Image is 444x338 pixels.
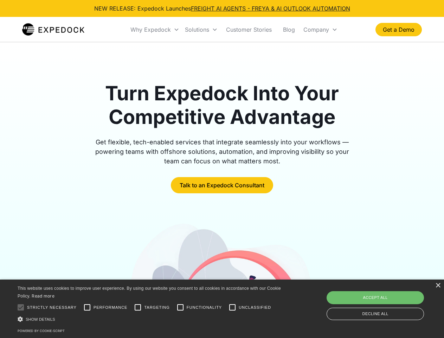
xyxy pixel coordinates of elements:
[18,329,65,333] a: Powered by cookie-script
[128,18,182,42] div: Why Expedock
[301,18,340,42] div: Company
[144,305,169,311] span: Targeting
[18,315,283,323] div: Show details
[18,286,281,299] span: This website uses cookies to improve user experience. By using our website you consent to all coo...
[22,23,84,37] img: Expedock Logo
[277,18,301,42] a: Blog
[171,177,273,193] a: Talk to an Expedock Consultant
[303,26,329,33] div: Company
[327,262,444,338] iframe: Chat Widget
[87,137,357,166] div: Get flexible, tech-enabled services that integrate seamlessly into your workflows — powering team...
[191,5,350,12] a: FREIGHT AI AGENTS - FREYA & AI OUTLOOK AUTOMATION
[375,23,422,36] a: Get a Demo
[87,82,357,129] h1: Turn Expedock Into Your Competitive Advantage
[22,23,84,37] a: home
[239,305,271,311] span: Unclassified
[220,18,277,42] a: Customer Stories
[130,26,171,33] div: Why Expedock
[94,4,350,13] div: NEW RELEASE: Expedock Launches
[32,293,54,299] a: Read more
[185,26,209,33] div: Solutions
[94,305,128,311] span: Performance
[26,317,55,321] span: Show details
[27,305,77,311] span: Strictly necessary
[182,18,220,42] div: Solutions
[187,305,222,311] span: Functionality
